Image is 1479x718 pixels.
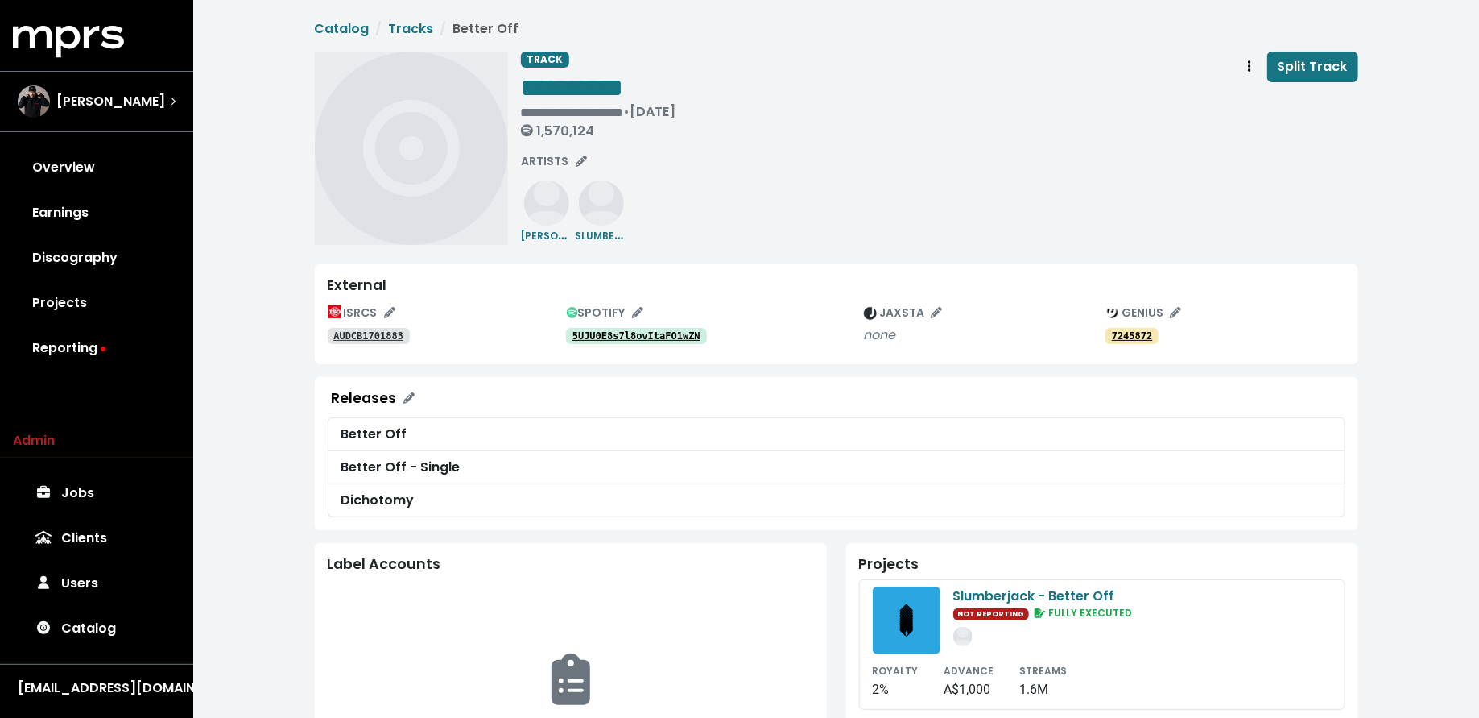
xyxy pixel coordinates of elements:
small: STREAMS [1020,664,1068,678]
span: GENIUS [1106,305,1181,321]
small: ROYALTY [873,664,919,678]
div: Better Off [341,425,1332,444]
div: Label Accounts [328,556,814,573]
img: The genius.com logo [1106,307,1119,320]
div: A$1,000 [944,680,994,699]
a: [PERSON_NAME] [PERSON_NAME] [521,193,572,245]
a: Catalog [315,19,370,38]
a: Better Off - Single [328,451,1345,484]
div: [EMAIL_ADDRESS][DOMAIN_NAME] [18,679,176,698]
i: none [863,326,895,344]
div: Dichotomy [341,491,1332,510]
img: The jaxsta.com logo [864,307,877,320]
a: Discography [13,235,180,280]
nav: breadcrumb [315,19,1358,39]
button: Edit genius track identifications [1099,301,1188,326]
button: Edit spotify track identifications for this track [560,301,651,326]
div: 2% [873,680,919,699]
tt: AUDCB1701883 [333,330,403,342]
button: Edit jaxsta track identifications [857,301,949,326]
small: SLUMBERJACK [576,226,649,244]
span: Edit value [521,106,624,118]
div: 1.6M [1020,680,1068,699]
img: placeholder_user.73b9659bbcecad7e160b.svg [953,627,973,646]
button: [EMAIL_ADDRESS][DOMAIN_NAME] [13,678,180,699]
tt: 5UJU0E8s7l8ovItaFO1wZN [572,330,700,342]
a: 7245872 [1105,328,1159,344]
img: placeholder_user.73b9659bbcecad7e160b.svg [524,181,569,226]
div: Better Off - Single [341,458,1332,477]
a: Clients [13,516,180,561]
li: Better Off [434,19,519,39]
img: The logo of the International Organization for Standardization [328,305,341,318]
div: Projects [859,556,1345,573]
span: FULLY EXECUTED [1031,606,1133,620]
button: Track actions [1232,52,1267,82]
a: Earnings [13,190,180,235]
button: Edit artists [514,149,594,174]
button: Split Track [1267,52,1358,82]
span: JAXSTA [864,305,942,321]
a: Catalog [13,606,180,651]
div: Slumberjack - Better Off [953,587,1133,606]
a: AUDCB1701883 [328,328,410,344]
span: TRACK [521,52,570,68]
a: SLUMBERJACK [576,193,627,245]
a: Jobs [13,471,180,516]
a: Overview [13,145,180,190]
small: ADVANCE [944,664,994,678]
a: Projects [13,280,180,326]
a: Dichotomy [328,484,1345,517]
a: Better Off [328,417,1345,451]
a: 5UJU0E8s7l8ovItaFO1wZN [566,328,707,344]
span: [PERSON_NAME] [56,92,165,111]
span: Split Track [1278,57,1348,76]
small: [PERSON_NAME] [PERSON_NAME] [521,226,696,244]
span: ARTISTS [522,153,587,169]
img: Album art for this track, Better Off [315,52,508,245]
a: Reporting [13,326,180,371]
a: Users [13,561,180,606]
a: mprs logo [13,31,124,50]
span: ISRCS [328,305,395,321]
a: Slumberjack - Better OffNOT REPORTING FULLY EXECUTEDROYALTY2%ADVANCEA$1,000STREAMS1.6M [859,579,1345,710]
span: SPOTIFY [567,305,643,321]
img: ab67616d0000b2733d9fdc25d98cc50ea844d7de [873,587,940,654]
button: Edit ISRC mappings for this track [321,301,403,326]
div: External [328,277,1345,294]
a: Tracks [389,19,434,38]
div: 1,570,124 [521,123,676,139]
tt: 7245872 [1112,330,1153,342]
span: NOT REPORTING [953,608,1030,620]
button: Releases [321,384,425,414]
span: Edit value [521,75,624,101]
div: Releases [332,390,397,407]
img: The selected account / producer [18,85,50,118]
img: placeholder_user.73b9659bbcecad7e160b.svg [579,181,624,226]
